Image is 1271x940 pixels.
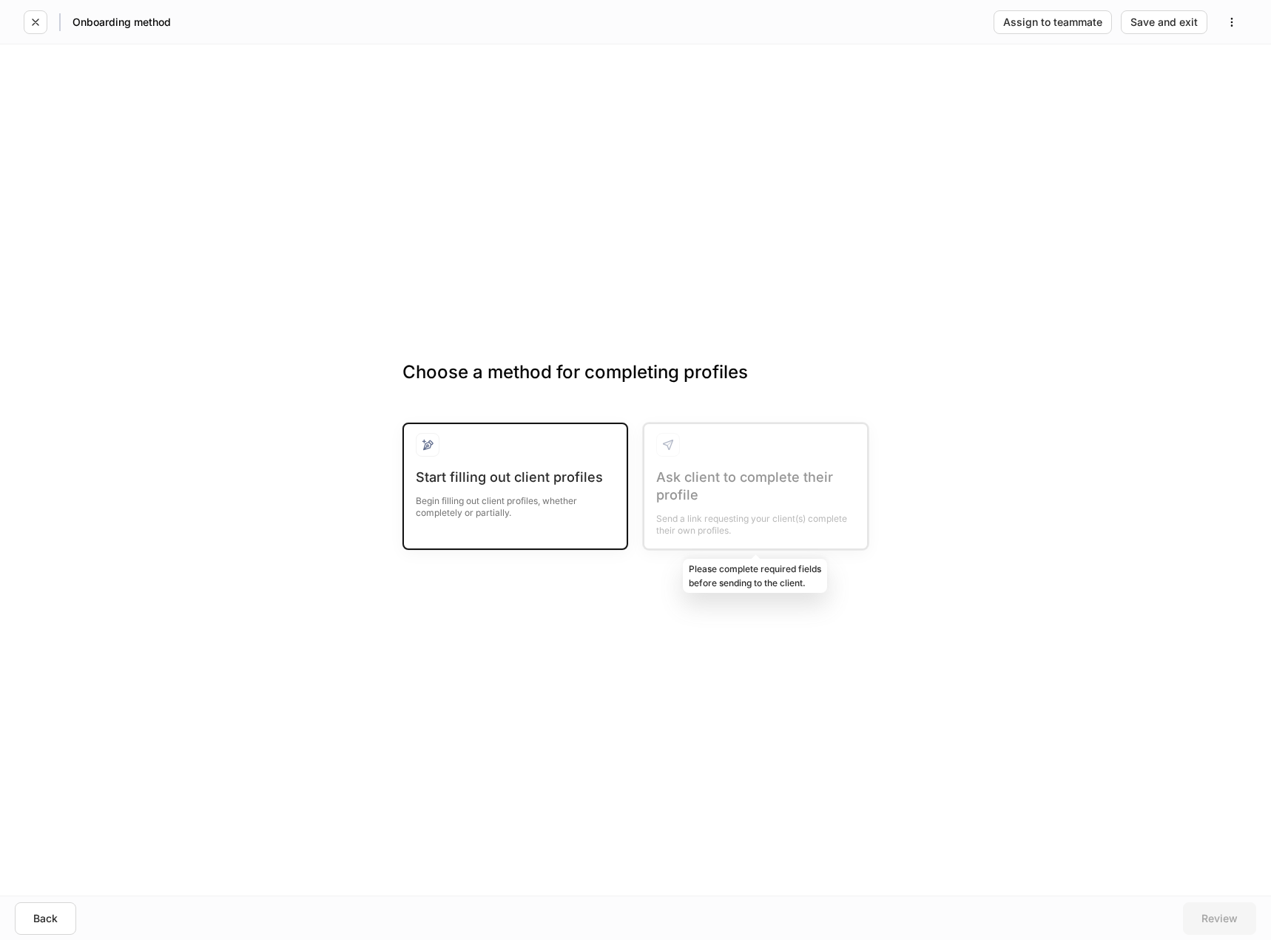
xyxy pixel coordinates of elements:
div: Back [33,913,58,924]
div: Assign to teammate [1003,17,1102,27]
button: Save and exit [1121,10,1207,34]
button: Back [15,902,76,935]
div: Save and exit [1130,17,1198,27]
h3: Choose a method for completing profiles [402,360,869,408]
h5: Onboarding method [73,15,171,30]
button: Assign to teammate [994,10,1112,34]
h6: Please complete required fields before sending to the client. [689,562,821,590]
div: Start filling out client profiles [416,469,615,486]
div: Begin filling out client profiles, whether completely or partially. [416,486,615,519]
